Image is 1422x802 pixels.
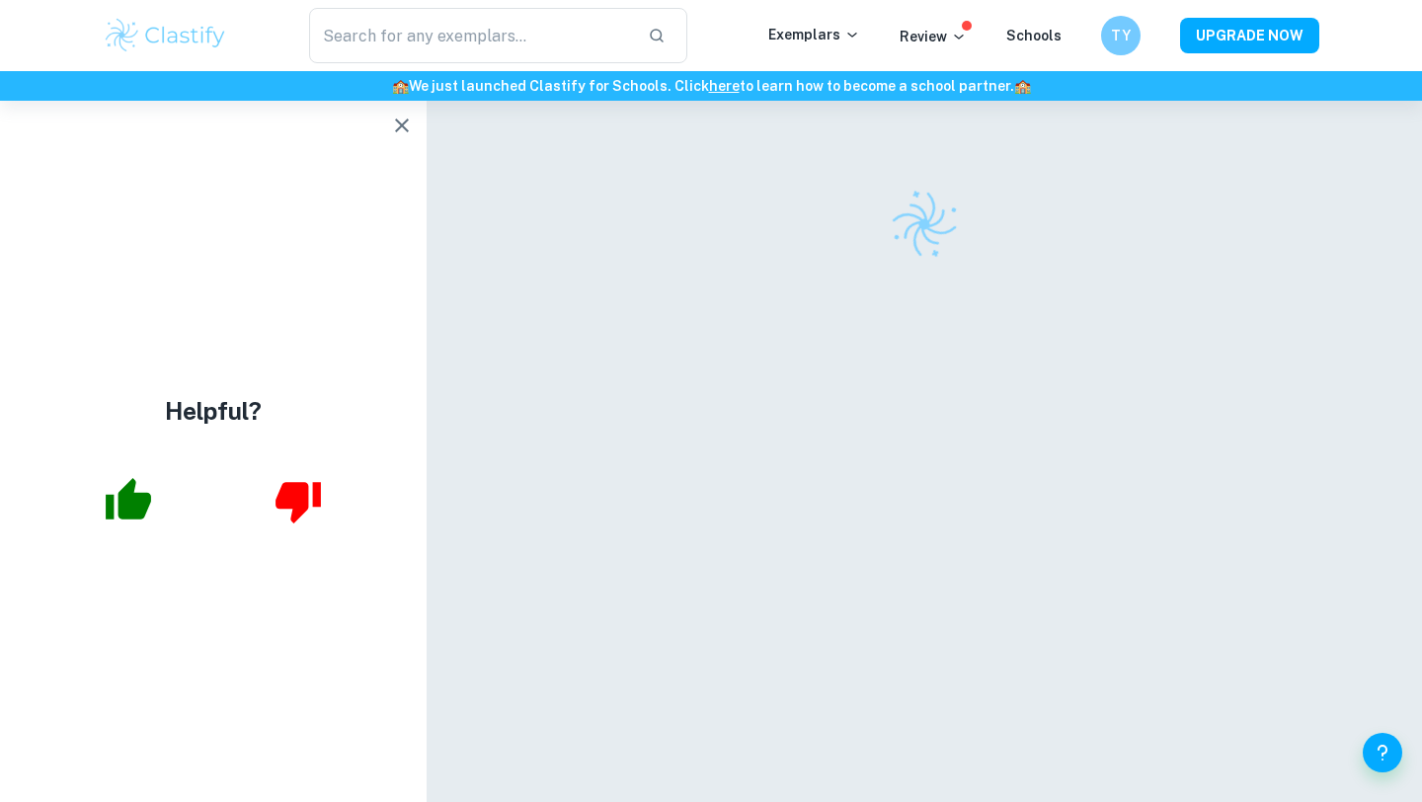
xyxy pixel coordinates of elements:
span: 🏫 [1014,78,1031,94]
h6: We just launched Clastify for Schools. Click to learn how to become a school partner. [4,75,1418,97]
span: 🏫 [392,78,409,94]
p: Exemplars [768,24,860,45]
h6: TY [1110,25,1133,46]
a: here [709,78,740,94]
img: Clastify logo [103,16,228,55]
p: Review [900,26,967,47]
h4: Helpful? [165,393,262,429]
button: Help and Feedback [1363,733,1402,772]
img: Clastify logo [879,179,970,270]
button: UPGRADE NOW [1180,18,1319,53]
input: Search for any exemplars... [309,8,632,63]
a: Schools [1006,28,1062,43]
button: TY [1101,16,1141,55]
